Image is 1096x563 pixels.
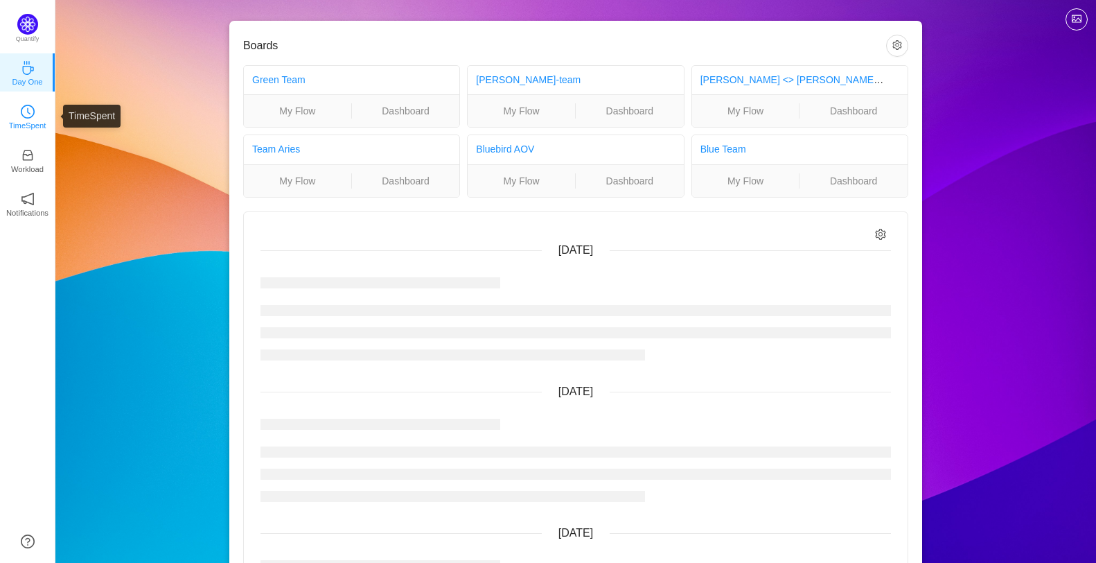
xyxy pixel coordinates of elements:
[700,144,746,155] a: Blue Team
[9,119,46,132] p: TimeSpent
[799,103,908,119] a: Dashboard
[17,14,38,35] img: Quantify
[21,61,35,75] i: icon: coffee
[21,535,35,548] a: icon: question-circle
[558,244,593,256] span: [DATE]
[476,74,581,85] a: [PERSON_NAME]-team
[886,35,908,57] button: icon: setting
[21,109,35,123] a: icon: clock-circleTimeSpent
[692,103,799,119] a: My Flow
[576,173,684,189] a: Dashboard
[244,103,351,119] a: My Flow
[476,144,534,155] a: Bluebird AOV
[12,76,42,88] p: Day One
[21,105,35,119] i: icon: clock-circle
[252,74,306,85] a: Green Team
[16,35,39,44] p: Quantify
[576,103,684,119] a: Dashboard
[21,65,35,79] a: icon: coffeeDay One
[11,163,44,175] p: Workload
[352,173,460,189] a: Dashboard
[21,153,35,166] a: icon: inboxWorkload
[243,39,886,53] h3: Boards
[700,74,983,85] a: [PERSON_NAME] <> [PERSON_NAME]: FR BU Troubleshooting
[558,386,593,397] span: [DATE]
[468,103,575,119] a: My Flow
[558,527,593,539] span: [DATE]
[6,207,48,219] p: Notifications
[799,173,908,189] a: Dashboard
[692,173,799,189] a: My Flow
[468,173,575,189] a: My Flow
[252,144,300,155] a: Team Aries
[875,229,887,241] i: icon: setting
[21,192,35,206] i: icon: notification
[244,173,351,189] a: My Flow
[1066,8,1088,31] button: icon: picture
[21,148,35,162] i: icon: inbox
[21,196,35,210] a: icon: notificationNotifications
[352,103,460,119] a: Dashboard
